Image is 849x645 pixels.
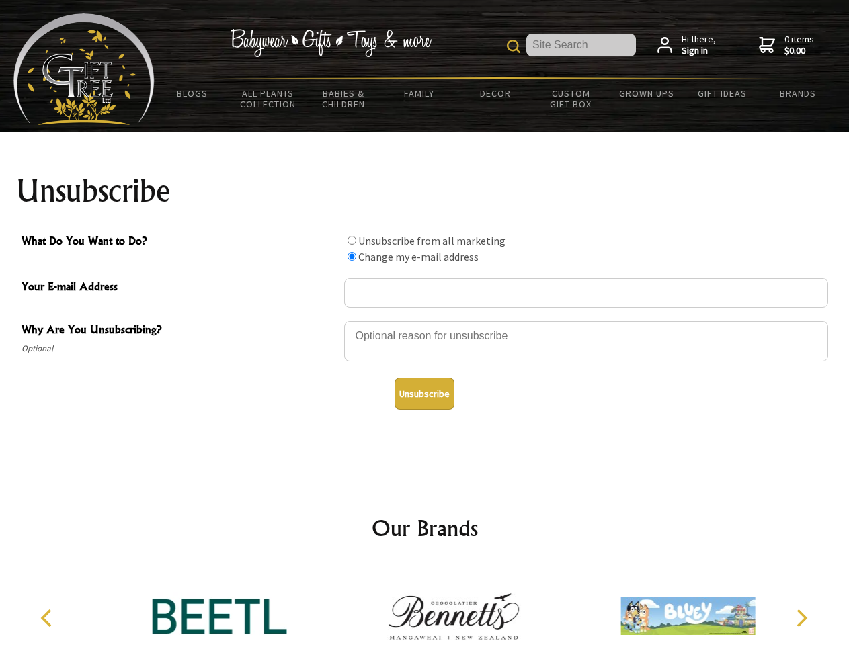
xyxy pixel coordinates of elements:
[784,33,814,57] span: 0 items
[526,34,636,56] input: Site Search
[358,234,506,247] label: Unsubscribe from all marketing
[22,341,337,357] span: Optional
[155,79,231,107] a: BLOGS
[22,278,337,298] span: Your E-mail Address
[348,236,356,245] input: What Do You Want to Do?
[382,79,458,107] a: Family
[657,34,716,57] a: Hi there,Sign in
[344,321,828,361] textarea: Why Are You Unsubscribing?
[786,603,816,633] button: Next
[306,79,382,118] a: Babies & Children
[760,79,836,107] a: Brands
[507,40,520,53] img: product search
[759,34,814,57] a: 0 items$0.00
[533,79,609,118] a: Custom Gift Box
[608,79,684,107] a: Grown Ups
[682,34,716,57] span: Hi there,
[682,45,716,57] strong: Sign in
[22,232,337,252] span: What Do You Want to Do?
[395,378,454,410] button: Unsubscribe
[684,79,760,107] a: Gift Ideas
[16,175,834,207] h1: Unsubscribe
[231,79,307,118] a: All Plants Collection
[348,252,356,261] input: What Do You Want to Do?
[344,278,828,308] input: Your E-mail Address
[230,29,432,57] img: Babywear - Gifts - Toys & more
[27,512,823,544] h2: Our Brands
[784,45,814,57] strong: $0.00
[457,79,533,107] a: Decor
[13,13,155,125] img: Babyware - Gifts - Toys and more...
[358,250,479,263] label: Change my e-mail address
[22,321,337,341] span: Why Are You Unsubscribing?
[34,603,63,633] button: Previous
